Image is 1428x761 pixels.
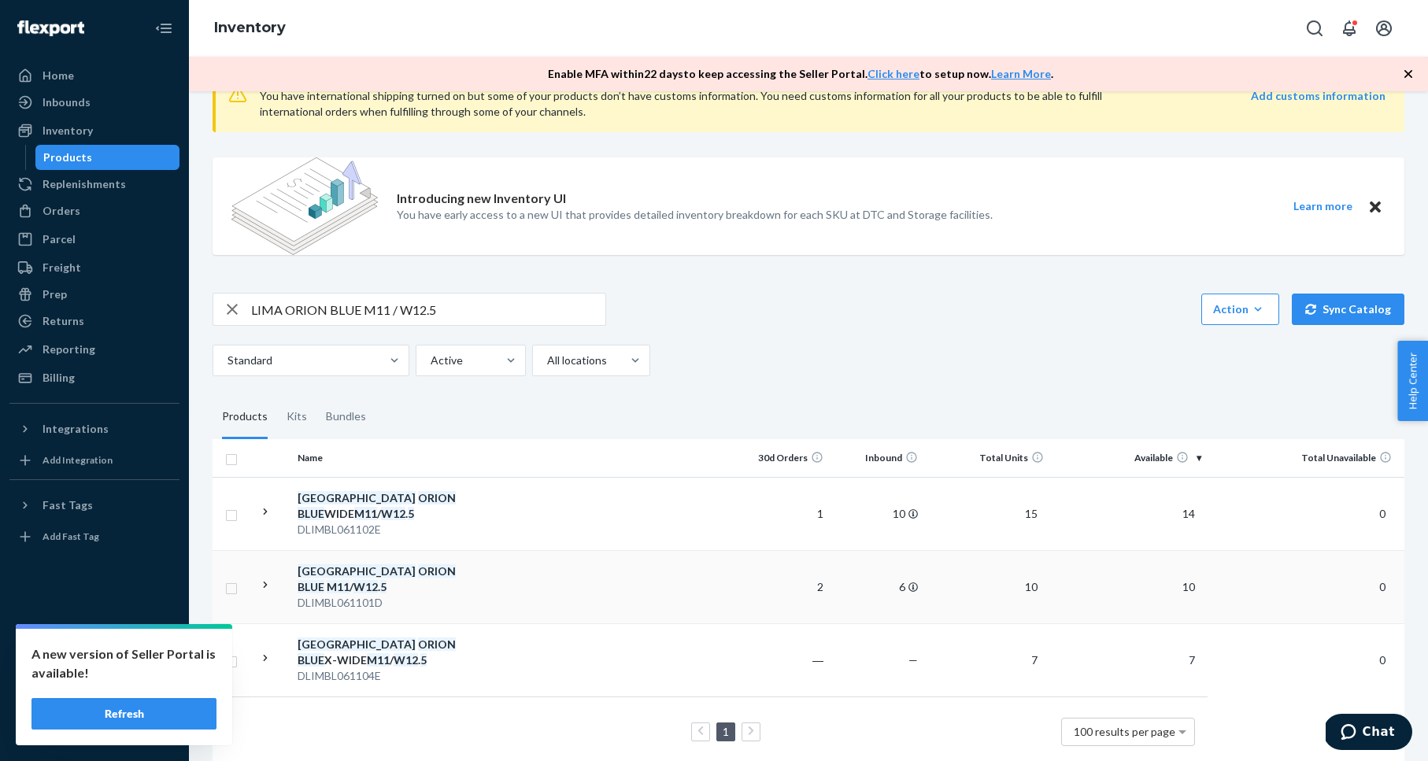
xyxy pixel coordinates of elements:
[1019,580,1044,593] span: 10
[1201,294,1279,325] button: Action
[17,20,84,36] img: Flexport logo
[222,395,268,439] div: Products
[1365,197,1385,216] button: Close
[908,653,918,667] span: —
[830,439,924,477] th: Inbound
[546,353,547,368] input: All locations
[9,172,179,197] a: Replenishments
[9,663,179,689] a: Talk to Support
[35,145,180,170] a: Products
[298,522,462,538] div: DLIMBL061102E
[1208,439,1404,477] th: Total Unavailable
[1050,439,1208,477] th: Available
[9,282,179,307] a: Prep
[991,67,1051,80] a: Learn More
[291,439,468,477] th: Name
[868,67,919,80] a: Click here
[298,637,416,651] em: [GEOGRAPHIC_DATA]
[1251,89,1385,102] strong: Add customs information
[148,13,179,44] button: Close Navigation
[43,203,80,219] div: Orders
[9,63,179,88] a: Home
[9,448,179,473] a: Add Integration
[43,260,81,275] div: Freight
[9,637,179,662] a: Settings
[1251,88,1385,120] a: Add customs information
[251,294,605,325] input: Search inventory by name or sku
[231,157,378,255] img: new-reports-banner-icon.82668bd98b6a51aee86340f2a7b77ae3.png
[43,342,95,357] div: Reporting
[43,497,93,513] div: Fast Tags
[9,717,179,742] button: Give Feedback
[1176,507,1201,520] span: 14
[1176,580,1201,593] span: 10
[298,637,462,668] div: X-WIDE / .
[43,94,91,110] div: Inbounds
[43,453,113,467] div: Add Integration
[397,190,566,208] p: Introducing new Inventory UI
[298,580,324,593] em: BLUE
[394,653,418,667] em: W12
[43,286,67,302] div: Prep
[298,491,416,504] em: [GEOGRAPHIC_DATA]
[1373,580,1392,593] span: 0
[9,365,179,390] a: Billing
[1373,507,1392,520] span: 0
[9,90,179,115] a: Inbounds
[1373,653,1392,667] span: 0
[43,231,76,247] div: Parcel
[298,653,324,667] em: BLUE
[1334,13,1365,44] button: Open notifications
[9,337,179,362] a: Reporting
[1368,13,1400,44] button: Open account menu
[31,698,216,730] button: Refresh
[260,88,1160,120] div: You have international shipping turned on but some of your products don’t have customs informatio...
[298,668,462,684] div: DLIMBL061104E
[43,421,109,437] div: Integrations
[418,564,456,578] em: ORION
[327,580,350,593] em: M11
[298,507,324,520] em: BLUE
[287,395,307,439] div: Kits
[1292,294,1404,325] button: Sync Catalog
[43,176,126,192] div: Replenishments
[326,395,366,439] div: Bundles
[9,198,179,223] a: Orders
[43,313,84,329] div: Returns
[9,308,179,334] a: Returns
[1283,197,1362,216] button: Learn more
[418,491,456,504] em: ORION
[367,653,390,667] em: M11
[43,68,74,83] div: Home
[1182,653,1201,667] span: 7
[1213,301,1267,317] div: Action
[397,207,993,223] p: You have early access to a new UI that provides detailed inventory breakdown for each SKU at DTC ...
[226,353,228,368] input: Standard
[735,439,830,477] th: 30d Orders
[1074,725,1175,738] span: 100 results per page
[408,507,414,520] em: 5
[31,645,216,682] p: A new version of Seller Portal is available!
[9,118,179,143] a: Inventory
[720,725,732,738] a: Page 1 is your current page
[1025,653,1044,667] span: 7
[214,19,286,36] a: Inventory
[735,623,830,696] td: ―
[1397,341,1428,421] button: Help Center
[298,595,462,611] div: DLIMBL061101D
[9,255,179,280] a: Freight
[735,550,830,623] td: 2
[9,690,179,715] a: Help Center
[43,370,75,386] div: Billing
[9,227,179,252] a: Parcel
[43,530,99,543] div: Add Fast Tag
[298,564,416,578] em: [GEOGRAPHIC_DATA]
[1299,13,1330,44] button: Open Search Box
[9,524,179,549] a: Add Fast Tag
[298,490,462,522] div: WIDE / .
[9,493,179,518] button: Fast Tags
[420,653,427,667] em: 5
[43,123,93,139] div: Inventory
[381,507,405,520] em: W12
[354,507,377,520] em: M11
